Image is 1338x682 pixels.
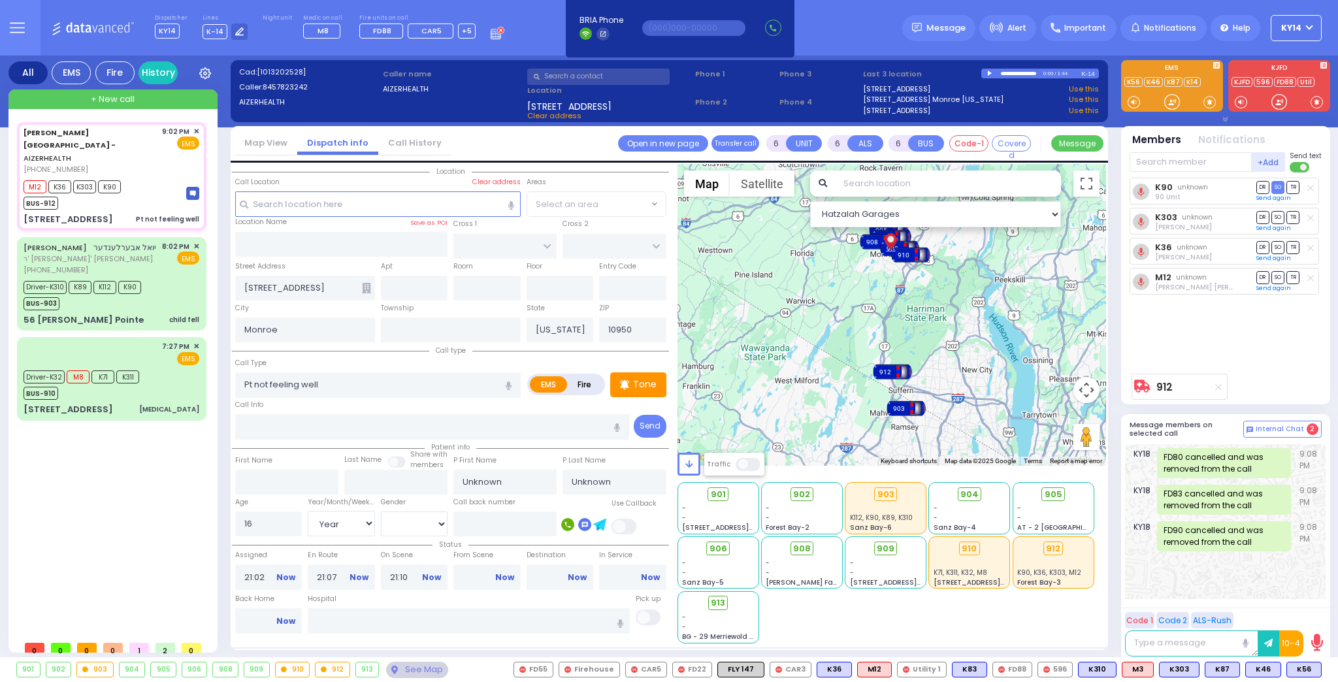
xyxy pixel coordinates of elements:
[863,84,930,95] a: [STREET_ADDRESS]
[239,97,379,108] label: AIZERHEALTH
[276,615,295,627] a: Now
[775,666,782,673] img: red-radio-icon.svg
[139,61,178,84] a: History
[73,180,96,193] span: K303
[356,662,379,677] div: 913
[462,25,472,36] span: +5
[527,303,545,314] label: State
[1132,133,1181,148] button: Members
[863,105,930,116] a: [STREET_ADDRESS]
[992,135,1031,152] button: Covered
[235,358,267,368] label: Call Type
[881,227,901,247] gmp-advanced-marker: 906
[77,662,113,677] div: 903
[52,61,91,84] div: EMS
[95,61,135,84] div: Fire
[934,503,938,513] span: -
[1243,421,1322,438] button: Internal Chat 2
[1134,448,1157,478] span: KY18
[901,245,921,265] gmp-advanced-marker: 910
[519,666,526,673] img: red-radio-icon.svg
[46,662,71,677] div: 902
[1256,425,1304,434] span: Internal Chat
[24,164,88,174] span: [PHONE_NUMBER]
[1155,192,1181,202] span: 90 Unit
[1125,612,1154,628] button: Code 1
[177,352,199,365] span: EMS
[847,135,883,152] button: ALS
[1124,77,1143,87] a: K56
[235,303,249,314] label: City
[642,20,745,36] input: (000)000-00000
[530,376,568,393] label: EMS
[636,594,661,604] label: Pick up
[1299,485,1318,515] span: 9:08 PM
[235,191,521,216] input: Search location here
[1290,151,1322,161] span: Send text
[527,261,542,272] label: Floor
[872,227,911,246] div: 902
[527,85,691,96] label: Location
[1256,181,1269,193] span: DR
[883,362,902,382] gmp-advanced-marker: 912
[308,594,336,604] label: Hospital
[386,662,448,678] div: See map
[381,550,448,560] label: On Scene
[24,242,87,253] a: [PERSON_NAME]
[422,572,441,583] a: Now
[1307,423,1318,435] span: 2
[766,523,809,532] span: Forest Bay-2
[1073,424,1100,450] button: Drag Pegman onto the map to open Street View
[203,14,248,22] label: Lines
[308,497,375,508] div: Year/Month/Week/Day
[24,127,116,163] a: AIZERHEALTH
[24,281,67,294] span: Driver-K310
[235,261,286,272] label: Street Address
[120,662,145,677] div: 904
[949,135,988,152] button: Code-1
[1256,194,1291,202] a: Send again
[186,187,199,200] img: message-box.svg
[235,400,263,410] label: Call Info
[177,137,199,150] span: EMS
[881,224,900,253] img: client-location.gif
[410,460,444,470] span: members
[1051,135,1103,152] button: Message
[1155,272,1171,282] a: M12
[1205,662,1240,677] div: BLS
[618,135,708,152] a: Open in new page
[239,82,379,93] label: Caller:
[257,67,306,77] span: [1013202528]
[1069,94,1099,105] a: Use this
[177,252,199,265] span: EMS
[599,303,609,314] label: ZIP
[678,666,685,673] img: red-radio-icon.svg
[453,455,497,466] label: P First Name
[631,666,638,673] img: red-radio-icon.svg
[1286,271,1299,284] span: TR
[896,398,916,418] gmp-advanced-marker: 903
[872,227,911,247] div: 906
[91,370,114,383] span: K71
[495,572,514,583] a: Now
[93,242,156,253] span: יואל אבערלענדער
[303,14,344,22] label: Medic on call
[344,455,382,465] label: Last Name
[870,232,889,252] gmp-advanced-marker: 908
[599,550,666,560] label: In Service
[103,643,123,653] span: 0
[24,253,156,265] span: ר' [PERSON_NAME]' [PERSON_NAME]
[908,135,944,152] button: BUS
[890,238,909,258] gmp-advanced-marker: 909
[410,218,448,227] label: Save as POI
[682,513,686,523] span: -
[93,281,116,294] span: K112
[695,97,775,108] span: Phone 2
[599,261,636,272] label: Entry Code
[863,94,1003,105] a: [STREET_ADDRESS] Monroe [US_STATE]
[1245,662,1281,677] div: BLS
[162,127,189,137] span: 9:02 PM
[1271,181,1284,193] span: SO
[633,378,657,391] p: Tone
[1256,284,1291,292] a: Send again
